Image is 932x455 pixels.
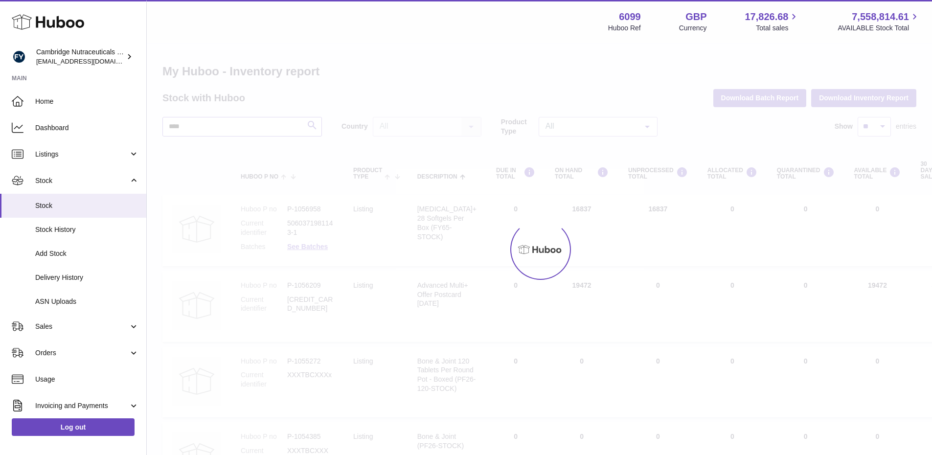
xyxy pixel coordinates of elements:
a: 7,558,814.61 AVAILABLE Stock Total [838,10,920,33]
span: Home [35,97,139,106]
a: Log out [12,418,135,436]
span: 7,558,814.61 [852,10,909,23]
span: Delivery History [35,273,139,282]
span: Stock [35,201,139,210]
span: Listings [35,150,129,159]
div: Cambridge Nutraceuticals Ltd [36,47,124,66]
span: [EMAIL_ADDRESS][DOMAIN_NAME] [36,57,144,65]
a: 17,826.68 Total sales [745,10,799,33]
span: Usage [35,375,139,384]
div: Huboo Ref [608,23,641,33]
strong: GBP [685,10,706,23]
span: Stock [35,176,129,185]
img: huboo@camnutra.com [12,49,26,64]
span: Total sales [756,23,799,33]
span: Dashboard [35,123,139,133]
div: Currency [679,23,707,33]
span: Orders [35,348,129,358]
span: AVAILABLE Stock Total [838,23,920,33]
span: Stock History [35,225,139,234]
span: Sales [35,322,129,331]
span: 17,826.68 [745,10,788,23]
span: Invoicing and Payments [35,401,129,410]
strong: 6099 [619,10,641,23]
span: ASN Uploads [35,297,139,306]
span: Add Stock [35,249,139,258]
